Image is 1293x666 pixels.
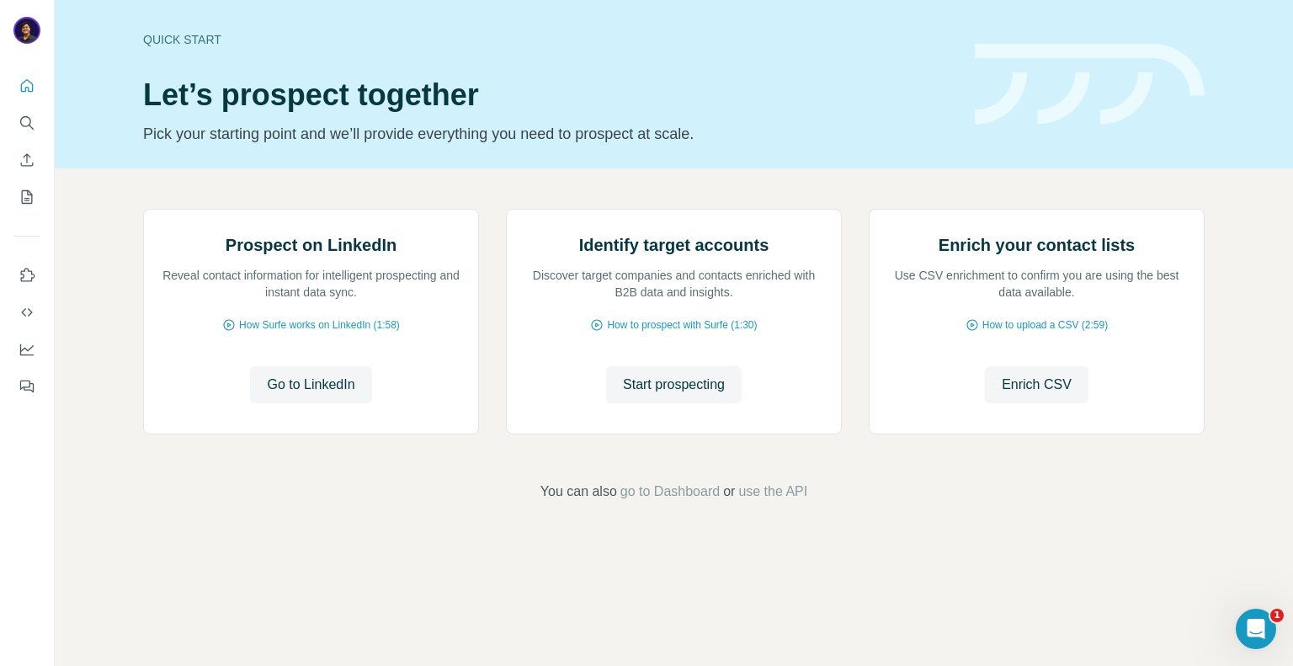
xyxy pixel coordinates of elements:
button: Search [13,108,40,138]
span: or [723,482,735,502]
p: Reveal contact information for intelligent prospecting and instant data sync. [161,267,461,301]
button: use the API [738,482,807,502]
button: Enrich CSV [13,145,40,175]
button: Quick start [13,71,40,101]
p: Discover target companies and contacts enriched with B2B data and insights. [524,267,824,301]
button: My lists [13,182,40,212]
span: How Surfe works on LinkedIn (1:58) [239,317,400,333]
img: banner [975,44,1205,125]
button: Enrich CSV [985,366,1088,403]
iframe: Intercom live chat [1236,609,1276,649]
img: Avatar [13,17,40,44]
button: Use Surfe on LinkedIn [13,260,40,290]
button: Go to LinkedIn [250,366,371,403]
span: You can also [540,482,617,502]
button: Feedback [13,371,40,402]
h2: Prospect on LinkedIn [226,233,396,257]
span: Go to LinkedIn [267,375,354,395]
h2: Identify target accounts [579,233,769,257]
span: Enrich CSV [1002,375,1072,395]
p: Use CSV enrichment to confirm you are using the best data available. [886,267,1187,301]
p: Pick your starting point and we’ll provide everything you need to prospect at scale. [143,122,955,146]
span: Start prospecting [623,375,725,395]
button: Start prospecting [606,366,742,403]
h1: Let’s prospect together [143,78,955,112]
button: go to Dashboard [620,482,720,502]
button: Dashboard [13,334,40,365]
div: Quick start [143,31,955,48]
button: Use Surfe API [13,297,40,328]
span: 1 [1270,609,1284,622]
span: How to prospect with Surfe (1:30) [607,317,757,333]
h2: Enrich your contact lists [939,233,1135,257]
span: How to upload a CSV (2:59) [982,317,1108,333]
